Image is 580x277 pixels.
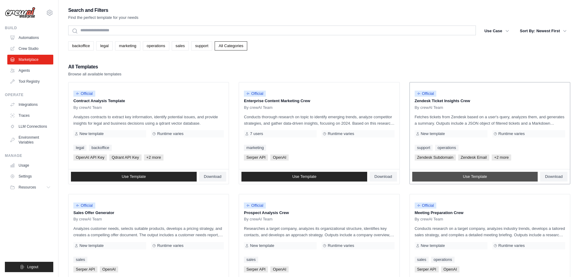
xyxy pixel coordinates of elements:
[7,44,53,54] a: Crew Studio
[370,172,397,182] a: Download
[415,257,429,263] a: sales
[73,145,86,151] a: legal
[73,257,87,263] a: sales
[122,174,146,179] span: Use Template
[204,174,222,179] span: Download
[73,91,95,97] span: Official
[415,105,443,110] span: By crewAI Team
[5,7,35,19] img: Logo
[415,98,565,104] p: Zendesk Ticket Insights Crew
[244,203,266,209] span: Official
[7,133,53,147] a: Environment Variables
[73,105,102,110] span: By crewAI Team
[435,145,459,151] a: operations
[431,257,455,263] a: operations
[421,131,445,136] span: New template
[241,172,367,182] a: Use Template
[415,91,437,97] span: Official
[270,266,289,272] span: OpenAI
[5,92,53,97] div: Operate
[415,114,565,126] p: Fetches tickets from Zendesk based on a user's query, analyzes them, and generates a summary. Out...
[7,77,53,86] a: Tool Registry
[540,172,568,182] a: Download
[270,154,289,161] span: OpenAI
[71,172,197,182] a: Use Template
[374,174,392,179] span: Download
[7,111,53,120] a: Traces
[172,41,189,50] a: sales
[244,210,394,216] p: Prospect Analysis Crew
[415,145,433,151] a: support
[415,210,565,216] p: Meeting Preparation Crew
[96,41,112,50] a: legal
[5,153,53,158] div: Manage
[250,131,263,136] span: 7 users
[244,217,272,222] span: By crewAI Team
[412,172,538,182] a: Use Template
[244,257,258,263] a: sales
[5,262,53,272] button: Logout
[415,154,456,161] span: Zendesk Subdomain
[7,161,53,170] a: Usage
[7,55,53,64] a: Marketplace
[19,185,36,190] span: Resources
[73,210,224,216] p: Sales Offer Generator
[199,172,227,182] a: Download
[492,154,511,161] span: +2 more
[7,182,53,192] button: Resources
[441,266,459,272] span: OpenAI
[73,154,107,161] span: OpenAI API Key
[7,171,53,181] a: Settings
[157,131,184,136] span: Runtime varies
[157,243,184,248] span: Runtime varies
[244,154,268,161] span: Serper API
[100,266,118,272] span: OpenAI
[244,98,394,104] p: Enterprise Content Marketing Crew
[215,41,247,50] a: All Categories
[191,41,212,50] a: support
[481,26,513,36] button: Use Case
[7,33,53,43] a: Automations
[27,265,38,269] span: Logout
[244,91,266,97] span: Official
[328,131,354,136] span: Runtime varies
[7,100,53,109] a: Integrations
[463,174,487,179] span: Use Template
[73,203,95,209] span: Official
[89,145,111,151] a: backoffice
[498,243,525,248] span: Runtime varies
[415,266,439,272] span: Serper API
[415,225,565,238] p: Conducts research on a target company, analyzes industry trends, develops a tailored sales strate...
[328,243,354,248] span: Runtime varies
[115,41,140,50] a: marketing
[144,154,163,161] span: +2 more
[5,26,53,30] div: Build
[73,225,224,238] p: Analyzes customer needs, selects suitable products, develops a pricing strategy, and creates a co...
[73,217,102,222] span: By crewAI Team
[421,243,445,248] span: New template
[79,243,104,248] span: New template
[73,114,224,126] p: Analyzes contracts to extract key information, identify potential issues, and provide insights fo...
[415,217,443,222] span: By crewAI Team
[143,41,169,50] a: operations
[415,203,437,209] span: Official
[244,266,268,272] span: Serper API
[244,114,394,126] p: Conducts thorough research on topic to identify emerging trends, analyze competitor strategies, a...
[68,63,121,71] h2: All Templates
[250,243,274,248] span: New template
[7,122,53,131] a: LLM Connections
[516,26,570,36] button: Sort By: Newest First
[498,131,525,136] span: Runtime varies
[73,98,224,104] p: Contract Analysis Template
[244,145,266,151] a: marketing
[68,71,121,77] p: Browse all available templates
[109,154,142,161] span: Qdrant API Key
[244,225,394,238] p: Researches a target company, analyzes its organizational structure, identifies key contacts, and ...
[68,15,139,21] p: Find the perfect template for your needs
[79,131,104,136] span: New template
[7,66,53,75] a: Agents
[545,174,563,179] span: Download
[73,266,97,272] span: Serper API
[458,154,489,161] span: Zendesk Email
[292,174,316,179] span: Use Template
